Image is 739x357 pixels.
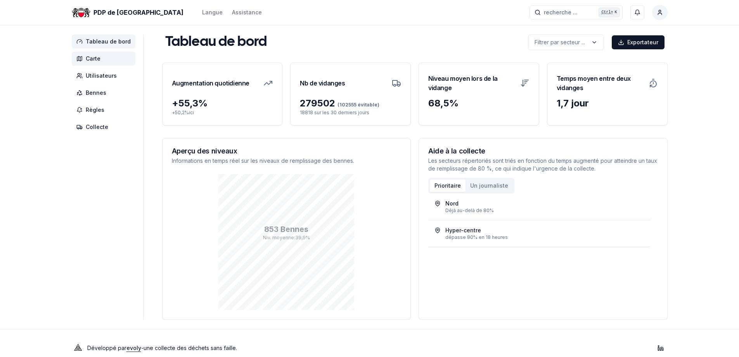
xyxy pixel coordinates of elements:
font: + [172,98,178,109]
a: NordDéjà au-delà de 80% [434,200,644,214]
font: Bennes [86,89,106,96]
font: Informations en temps réel sur les niveaux de remplissage des bennes. [172,157,354,164]
font: ici [189,110,194,115]
font: sur les 30 derniers jours [314,110,369,115]
img: Logo du PDP de Lausanne [72,3,90,22]
font: - [141,345,144,351]
font: 18818 [300,110,313,115]
button: Exportateur [612,35,665,49]
font: recherche ... [544,9,578,16]
font: Exportateur [627,39,658,45]
font: % [449,98,459,109]
font: Carte [86,55,100,62]
font: Nord [445,200,459,207]
font: 1,7 jour [557,98,589,109]
a: Carte [72,52,138,66]
font: 55,3 [178,98,198,109]
font: Les secteurs répertoriés sont triés en fonction du temps augmenté pour atteindre un taux de rempl... [428,157,657,172]
button: étiquette [528,35,604,50]
font: 279502 [300,98,335,109]
a: evoly [126,345,141,351]
font: Temps moyen entre deux vidanges [557,75,631,92]
font: Tableau de bord [165,36,267,49]
a: PDP de [GEOGRAPHIC_DATA] [72,8,187,17]
button: Langue [202,8,223,17]
font: une collecte des déchets sans faille [144,345,236,351]
a: Tableau de bord [72,35,138,49]
font: Niveau moyen lors de la vidange [428,75,498,92]
button: recherche ...Ctrl+K [530,5,623,19]
font: Un journaliste [470,182,508,189]
font: % [185,110,189,115]
font: Aperçu des niveaux [172,147,237,155]
font: Développé par [87,345,126,351]
font: Utilisateurs [86,72,117,79]
img: Logo Evoly [72,342,84,354]
a: Bennes [72,86,138,100]
font: Règles [86,106,104,113]
font: % [198,98,208,109]
font: PDP de [GEOGRAPHIC_DATA] [93,9,183,16]
font: Collecte [86,124,108,130]
font: Hyper-centre [445,227,481,233]
font: 50,2 [175,110,185,115]
font: Langue [202,9,223,16]
font: Assistance [232,9,262,16]
font: Filtrer par secteur ... [535,39,585,45]
font: dépasse 80% en 18 heures [445,234,508,240]
font: . [236,345,237,351]
a: Hyper-centredépasse 80% en 18 heures [434,226,644,240]
a: Règles [72,103,138,117]
font: Augmentation quotidienne [172,79,249,87]
font: 68,5 [428,98,449,109]
font: Déjà au-delà de 80% [445,207,494,213]
font: Tableau de bord [86,38,131,45]
font: Prioritaire [434,182,461,189]
a: Collecte [72,120,138,134]
font: Nb de vidanges [300,79,345,87]
font: Aide à la collecte [428,147,485,155]
font: + [172,110,175,115]
a: Utilisateurs [72,69,138,83]
a: Assistance [232,8,262,17]
font: (102555 évitable) [337,102,379,108]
